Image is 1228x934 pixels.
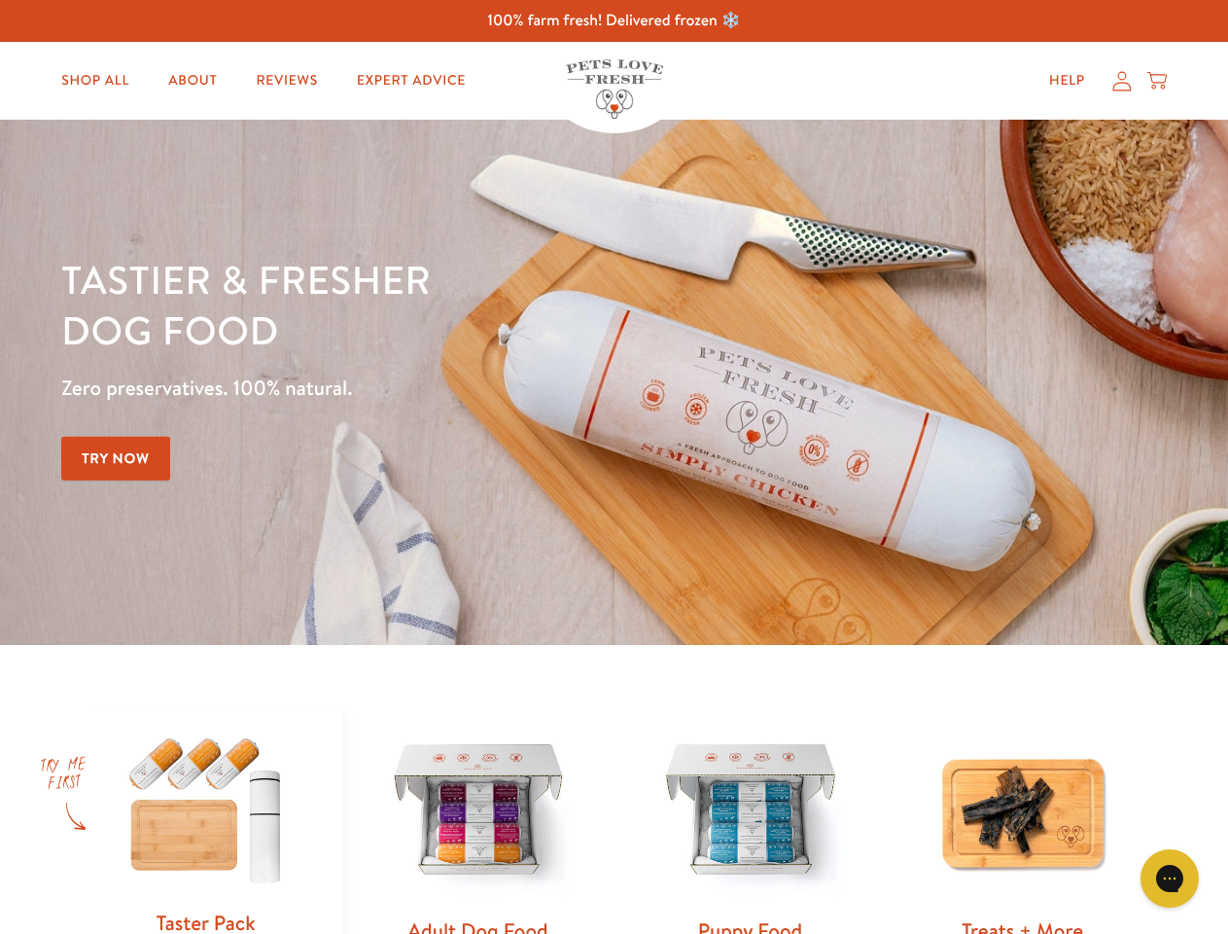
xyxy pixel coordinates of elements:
[61,254,798,355] h1: Tastier & fresher dog food
[240,61,333,100] a: Reviews
[341,61,481,100] a: Expert Advice
[1131,843,1209,915] iframe: Gorgias live chat messenger
[46,61,145,100] a: Shop All
[61,371,798,406] p: Zero preservatives. 100% natural.
[153,61,232,100] a: About
[566,59,663,119] img: Pets Love Fresh
[61,437,170,481] a: Try Now
[1034,61,1101,100] a: Help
